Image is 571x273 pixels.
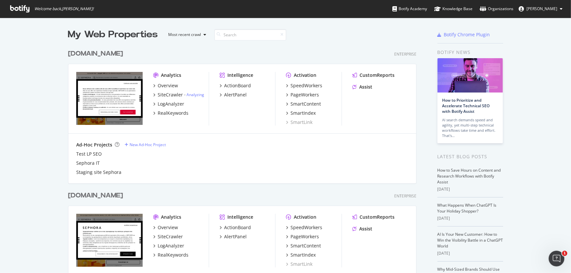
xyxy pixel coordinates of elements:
a: RealKeywords [153,252,188,258]
div: Overview [158,224,178,231]
img: www.sephora.gr [76,214,143,267]
div: SmartIndex [291,252,316,258]
a: How to Prioritize and Accelerate Technical SEO with Botify Assist [442,97,490,114]
a: SmartLink [286,261,312,267]
div: PageWorkers [291,233,319,240]
div: SpeedWorkers [291,224,322,231]
a: Assist [352,84,372,90]
div: Most recent crawl [169,33,201,37]
a: Staging site Sephora [76,169,121,176]
div: Botify Chrome Plugin [444,31,490,38]
span: 1 [562,251,567,256]
a: Analyzing [187,92,204,97]
div: Analytics [161,214,181,220]
a: CustomReports [352,72,395,78]
a: AI Is Your New Customer: How to Win the Visibility Battle in a ChatGPT World [437,231,503,249]
div: Botify Academy [392,6,427,12]
div: Organizations [480,6,513,12]
a: LogAnalyzer [153,101,184,107]
div: AlertPanel [224,233,247,240]
a: PageWorkers [286,233,319,240]
div: CustomReports [360,214,395,220]
a: SiteCrawler- Analyzing [153,92,204,98]
img: www.sephora.fr [76,72,143,125]
a: SpeedWorkers [286,224,322,231]
div: [DATE] [437,186,503,192]
div: SmartContent [291,243,321,249]
a: LogAnalyzer [153,243,184,249]
a: Botify Chrome Plugin [437,31,490,38]
span: Welcome back, [PERSON_NAME] ! [34,6,94,11]
a: [DOMAIN_NAME] [68,49,126,59]
a: SmartIndex [286,252,316,258]
a: Test LP SEO [76,151,102,157]
a: SmartIndex [286,110,316,116]
a: AlertPanel [220,92,247,98]
iframe: Intercom live chat [549,251,564,266]
a: Overview [153,82,178,89]
div: SiteCrawler [158,233,183,240]
div: My Web Properties [68,28,158,41]
div: RealKeywords [158,252,188,258]
a: SmartContent [286,101,321,107]
div: PageWorkers [291,92,319,98]
span: Aude REPUSSARD [526,6,557,11]
div: Intelligence [227,214,253,220]
div: Analytics [161,72,181,78]
a: RealKeywords [153,110,188,116]
div: Knowledge Base [434,6,473,12]
div: Assist [359,84,372,90]
div: - [184,92,204,97]
div: LogAnalyzer [158,243,184,249]
div: [DATE] [437,215,503,221]
a: What Happens When ChatGPT Is Your Holiday Shopper? [437,202,497,214]
div: New Ad-Hoc Project [130,142,166,147]
div: Enterprise [394,51,417,57]
div: CustomReports [360,72,395,78]
div: SpeedWorkers [291,82,322,89]
div: Latest Blog Posts [437,153,503,160]
div: [DATE] [437,250,503,256]
div: AI search demands speed and agility, yet multi-step technical workflows take time and effort. Tha... [442,117,498,138]
img: How to Prioritize and Accelerate Technical SEO with Botify Assist [437,58,503,93]
div: [DOMAIN_NAME] [68,191,123,200]
a: SmartContent [286,243,321,249]
div: Intelligence [227,72,253,78]
a: Assist [352,226,372,232]
button: Most recent crawl [163,29,209,40]
div: RealKeywords [158,110,188,116]
a: SpeedWorkers [286,82,322,89]
a: [DOMAIN_NAME] [68,191,126,200]
a: SmartLink [286,119,312,126]
a: ActionBoard [220,224,251,231]
div: Assist [359,226,372,232]
div: ActionBoard [224,224,251,231]
div: Enterprise [394,193,417,199]
a: How to Save Hours on Content and Research Workflows with Botify Assist [437,167,501,185]
input: Search [214,29,286,41]
div: Activation [294,214,316,220]
button: [PERSON_NAME] [513,4,568,14]
a: Overview [153,224,178,231]
a: PageWorkers [286,92,319,98]
div: AlertPanel [224,92,247,98]
div: Botify news [437,49,503,56]
div: ActionBoard [224,82,251,89]
a: ActionBoard [220,82,251,89]
a: AlertPanel [220,233,247,240]
a: New Ad-Hoc Project [125,142,166,147]
div: LogAnalyzer [158,101,184,107]
a: SiteCrawler [153,233,183,240]
div: SmartContent [291,101,321,107]
a: CustomReports [352,214,395,220]
a: Sephora IT [76,160,100,166]
div: Overview [158,82,178,89]
div: Activation [294,72,316,78]
div: SiteCrawler [158,92,183,98]
div: SmartIndex [291,110,316,116]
